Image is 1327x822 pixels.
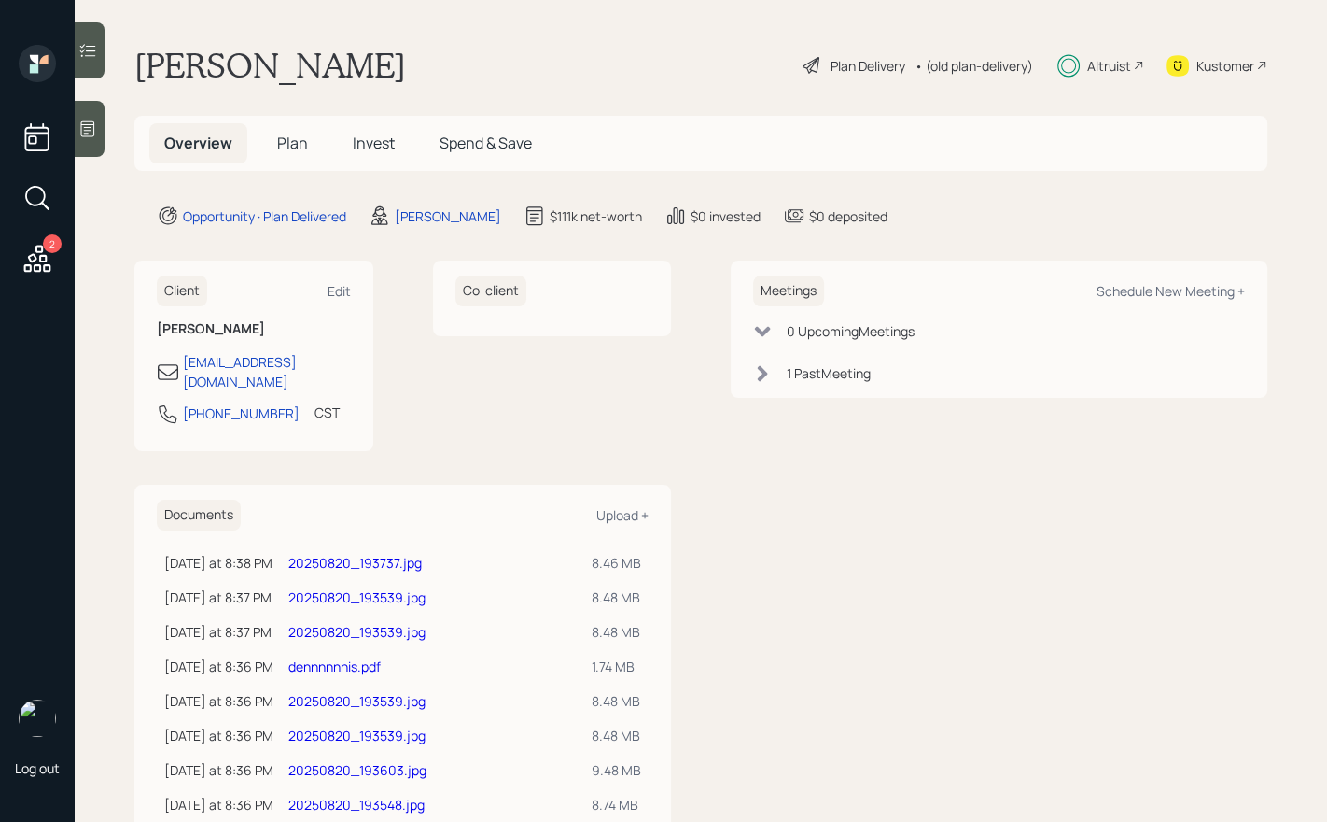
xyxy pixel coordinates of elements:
[440,133,532,153] span: Spend & Save
[183,404,300,423] div: [PHONE_NUMBER]
[592,622,641,642] div: 8.48 MB
[592,588,641,607] div: 8.48 MB
[183,206,346,226] div: Opportunity · Plan Delivered
[288,623,426,641] a: 20250820_193539.jpg
[592,553,641,573] div: 8.46 MB
[592,657,641,676] div: 1.74 MB
[164,726,273,745] div: [DATE] at 8:36 PM
[183,352,351,391] div: [EMAIL_ADDRESS][DOMAIN_NAME]
[691,206,761,226] div: $0 invested
[314,403,340,422] div: CST
[395,206,501,226] div: [PERSON_NAME]
[596,506,649,524] div: Upload +
[164,691,273,711] div: [DATE] at 8:36 PM
[164,795,273,815] div: [DATE] at 8:36 PM
[157,321,351,337] h6: [PERSON_NAME]
[288,692,426,710] a: 20250820_193539.jpg
[1097,282,1245,300] div: Schedule New Meeting +
[1196,56,1254,76] div: Kustomer
[592,691,641,711] div: 8.48 MB
[753,276,824,306] h6: Meetings
[787,321,915,341] div: 0 Upcoming Meeting s
[809,206,887,226] div: $0 deposited
[164,553,273,573] div: [DATE] at 8:38 PM
[164,588,273,607] div: [DATE] at 8:37 PM
[288,727,426,744] a: 20250820_193539.jpg
[592,795,641,815] div: 8.74 MB
[164,133,232,153] span: Overview
[353,133,395,153] span: Invest
[43,234,62,253] div: 2
[164,622,273,642] div: [DATE] at 8:37 PM
[15,759,60,777] div: Log out
[288,796,425,814] a: 20250820_193548.jpg
[164,657,273,676] div: [DATE] at 8:36 PM
[164,760,273,780] div: [DATE] at 8:36 PM
[277,133,308,153] span: Plan
[288,761,426,779] a: 20250820_193603.jpg
[134,45,406,86] h1: [PERSON_NAME]
[288,554,422,572] a: 20250820_193737.jpg
[1087,56,1131,76] div: Altruist
[288,588,426,606] a: 20250820_193539.jpg
[550,206,642,226] div: $111k net-worth
[157,500,241,531] h6: Documents
[915,56,1033,76] div: • (old plan-delivery)
[288,658,381,675] a: dennnnnnis.pdf
[328,282,351,300] div: Edit
[157,276,207,306] h6: Client
[831,56,905,76] div: Plan Delivery
[592,726,641,745] div: 8.48 MB
[19,700,56,737] img: hunter_neumayer.jpg
[787,363,871,383] div: 1 Past Meeting
[592,760,641,780] div: 9.48 MB
[455,276,526,306] h6: Co-client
